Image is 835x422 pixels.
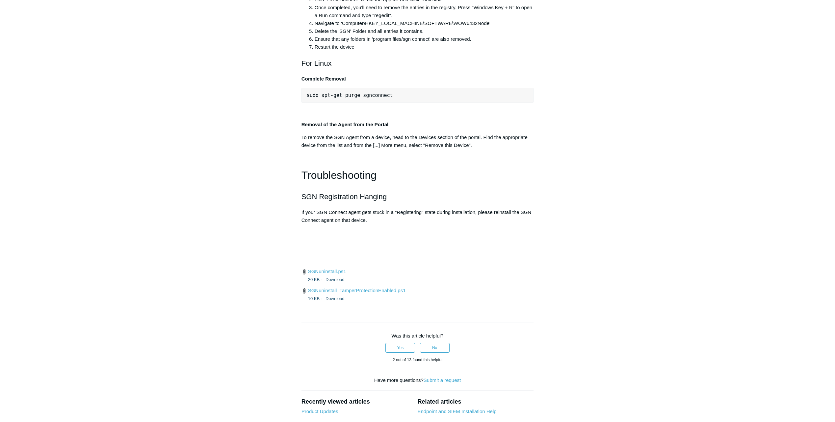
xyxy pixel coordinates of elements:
div: Have more questions? [301,377,534,384]
li: Navigate to ‘Computer\HKEY_LOCAL_MACHINE\SOFTWARE\WOW6432Node' [315,19,534,27]
span: To remove the SGN Agent from a device, head to the Devices section of the portal. Find the approp... [301,134,528,148]
span: 20 KB [308,277,324,282]
a: Download [326,296,345,301]
h2: For Linux [301,58,534,69]
span: If your SGN Connect agent gets stuck in a "Registering" state during installation, please reinsta... [301,209,532,223]
li: Restart the device [315,43,534,51]
span: 2 out of 13 found this helpful [393,358,442,362]
pre: sudo apt-get purge sgnconnect [301,88,534,103]
a: SGNuninstall.ps1 [308,269,346,274]
button: This article was not helpful [420,343,450,353]
a: Product Updates [301,409,338,414]
li: Once completed, you'll need to remove the entries in the registry. Press "Windows Key + R" to ope... [315,4,534,19]
h2: Recently viewed articles [301,397,411,406]
h1: Troubleshooting [301,167,534,184]
h2: SGN Registration Hanging [301,191,534,202]
strong: Complete Removal [301,76,346,82]
li: Ensure that any folders in 'program files/sgn connect' are also removed. [315,35,534,43]
a: SGNuninstall_TamperProtectionEnabled.ps1 [308,288,406,293]
strong: Removal of the Agent from the Portal [301,122,388,127]
button: This article was helpful [385,343,415,353]
h2: Related articles [417,397,534,406]
span: 10 KB [308,296,324,301]
a: Endpoint and SIEM Installation Help [417,409,496,414]
a: Submit a request [424,377,461,383]
a: Download [326,277,345,282]
li: Delete the 'SGN' Folder and all entries it contains. [315,27,534,35]
span: Was this article helpful? [392,333,444,339]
